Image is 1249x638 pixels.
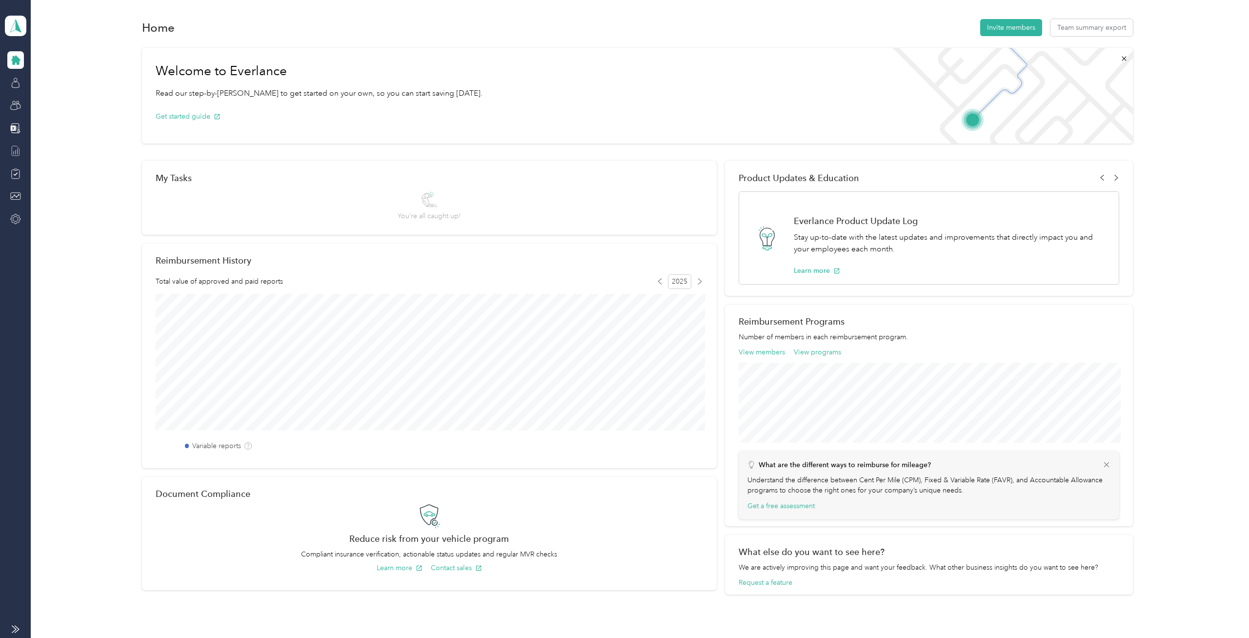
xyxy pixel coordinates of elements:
[1050,19,1133,36] button: Team summary export
[794,231,1108,255] p: Stay up-to-date with the latest updates and improvements that directly impact you and your employ...
[156,111,221,122] button: Get started guide
[739,562,1119,573] div: We are actively improving this page and want your feedback. What other business insights do you w...
[739,347,785,357] button: View members
[883,48,1133,144] img: Welcome to everlance
[668,274,691,289] span: 2025
[794,347,841,357] button: View programs
[156,276,283,287] span: Total value of approved and paid reports
[1194,583,1249,638] iframe: Everlance-gr Chat Button Frame
[156,173,703,183] div: My Tasks
[156,255,251,266] h2: Reimbursement History
[739,332,1119,342] p: Number of members in each reimbursement program.
[747,475,1111,495] p: Understand the difference between Cent Per Mile (CPM), Fixed & Variable Rate (FAVR), and Accounta...
[142,22,175,33] h1: Home
[156,63,483,79] h1: Welcome to Everlance
[398,211,461,221] span: You’re all caught up!
[156,489,250,499] h2: Document Compliance
[759,460,931,470] p: What are the different ways to reimburse for mileage?
[192,441,241,451] label: Variable reports
[156,87,483,100] p: Read our step-by-[PERSON_NAME] to get started on your own, so you can start saving [DATE].
[739,577,792,588] button: Request a feature
[739,316,1119,327] h2: Reimbursement Programs
[794,266,840,276] button: Learn more
[431,563,482,573] button: Contact sales
[156,534,703,544] h2: Reduce risk from your vehicle program
[377,563,423,573] button: Learn more
[739,173,859,183] span: Product Updates & Education
[739,547,1119,557] div: What else do you want to see here?
[980,19,1042,36] button: Invite members
[156,549,703,559] p: Compliant insurance verification, actionable status updates and regular MVR checks
[747,501,815,511] button: Get a free assessment
[794,216,1108,226] h1: Everlance Product Update Log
